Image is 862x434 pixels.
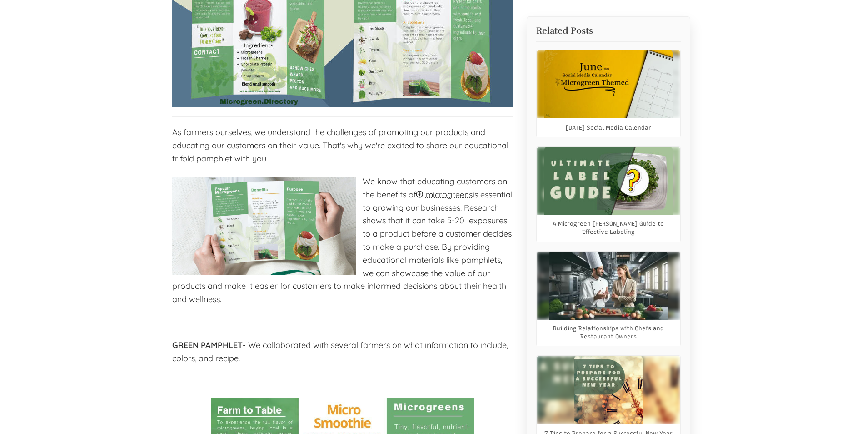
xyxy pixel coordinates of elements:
h2: Related Posts [536,26,681,36]
img: A Microgreen Farmer’s Guide to Effective Labeling [544,147,673,215]
span: As farmers ourselves, we understand the challenges of promoting our products and educating our cu... [172,127,508,164]
a: microgreens [416,189,473,200]
a: A Microgreen [PERSON_NAME] Guide to Effective Labeling [541,220,676,236]
span: microgreens [426,189,473,200]
span: - We collaborated with several farmers on what information to include, colors, and recipe. [172,340,508,363]
img: June 2023 Social Media Calendar [544,50,673,118]
a: [DATE] Social Media Calendar [566,124,651,132]
a: Building Relationships with Chefs and Restaurant Owners [541,324,676,341]
img: Building Relationships with Chefs and Restaurant Owners [549,252,668,320]
strong: GREEN PAMPHLET [172,340,243,350]
img: 7 Tips to Prepare for a Successful New Year [574,356,643,424]
img: 988034422f1ef620d58f37e1408fbdc9201d682c [172,177,356,275]
span: We know that educating customers on the benefits of is essential to growing our businesses. Resea... [172,176,513,304]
